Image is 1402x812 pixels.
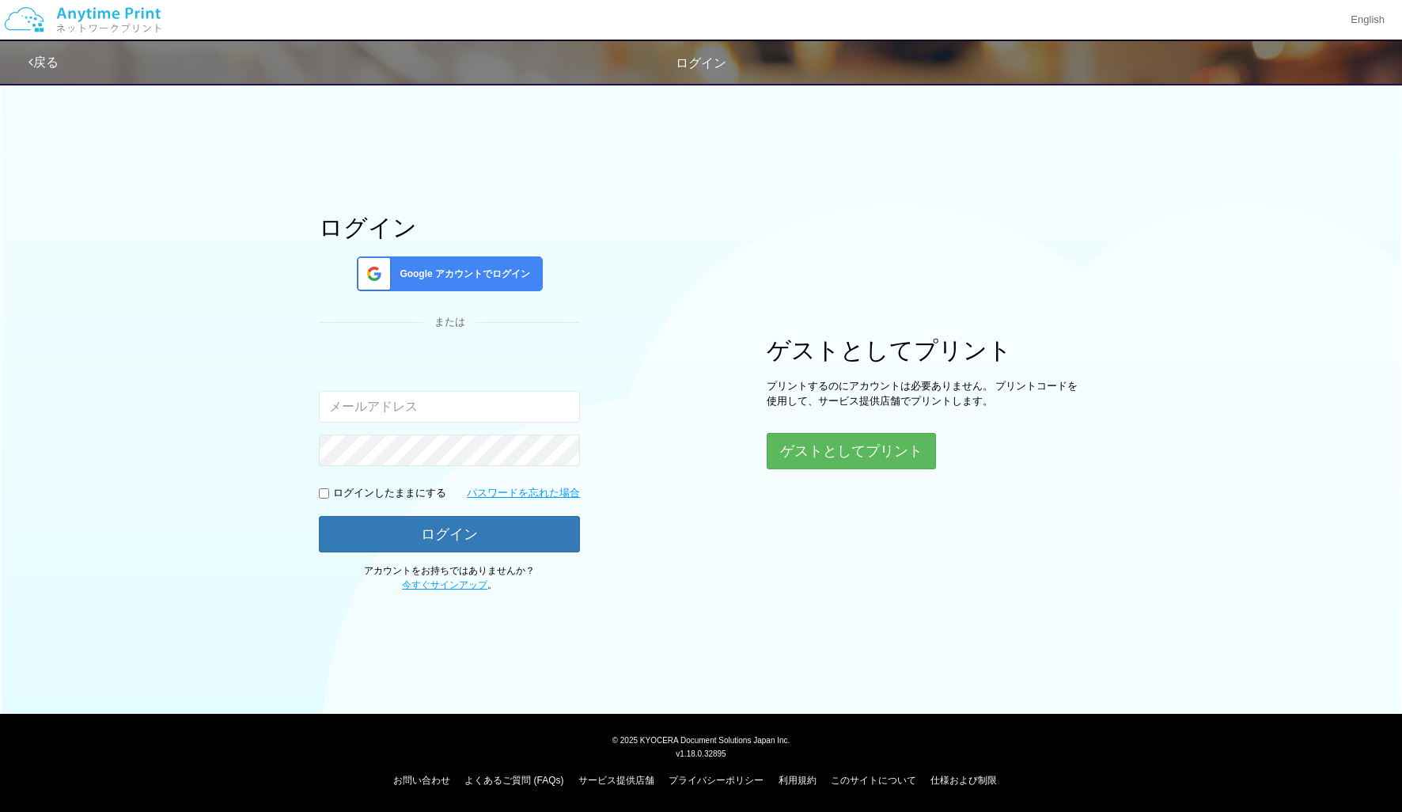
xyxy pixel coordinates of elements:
[464,775,563,786] a: よくあるご質問 (FAQs)
[676,749,726,758] span: v1.18.0.32895
[28,55,59,69] a: 戻る
[831,775,916,786] a: このサイトについて
[767,337,1083,363] h1: ゲストとしてプリント
[676,56,726,70] span: ログイン
[333,486,446,501] p: ログインしたままにする
[578,775,654,786] a: サービス提供店舗
[393,268,530,281] span: Google アカウントでログイン
[319,564,580,591] p: アカウントをお持ちではありませんか？
[767,433,936,469] button: ゲストとしてプリント
[612,734,790,745] span: © 2025 KYOCERA Document Solutions Japan Inc.
[319,516,580,552] button: ログイン
[669,775,764,786] a: プライバシーポリシー
[930,775,997,786] a: 仕様および制限
[319,391,580,423] input: メールアドレス
[319,315,580,330] div: または
[402,579,497,590] span: 。
[319,214,580,241] h1: ログイン
[767,379,1083,408] p: プリントするのにアカウントは必要ありません。 プリントコードを使用して、サービス提供店舗でプリントします。
[467,486,580,501] a: パスワードを忘れた場合
[402,579,487,590] a: 今すぐサインアップ
[393,775,450,786] a: お問い合わせ
[779,775,817,786] a: 利用規約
